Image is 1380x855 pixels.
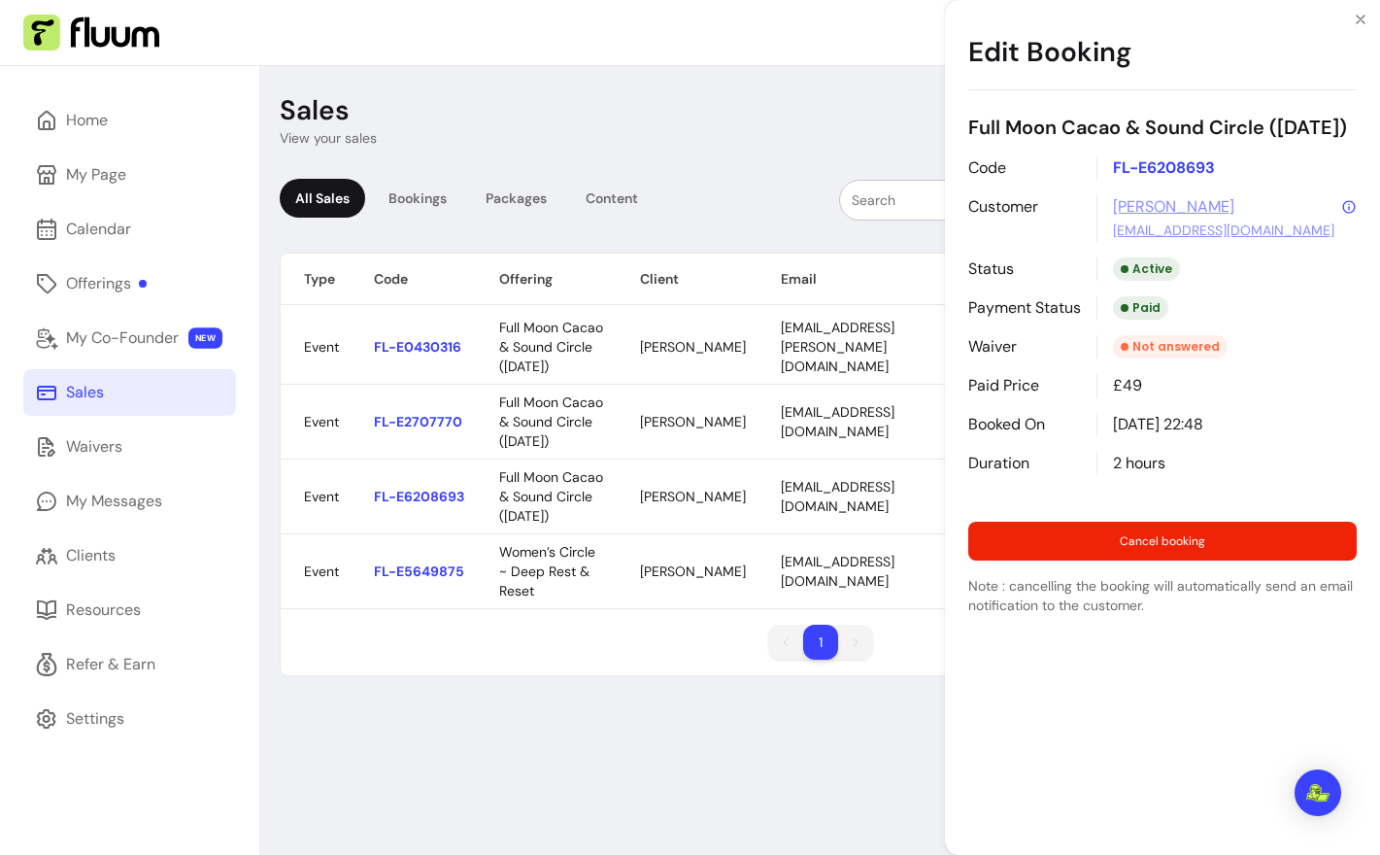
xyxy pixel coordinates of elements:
a: [PERSON_NAME] [1113,195,1234,219]
p: Code [968,156,1081,180]
div: [DATE] 22:48 [1096,413,1357,436]
p: Waiver [968,335,1081,359]
p: Note : cancelling the booking will automatically send an email notification to the customer. [968,576,1357,615]
button: Cancel booking [968,522,1357,561]
p: FL-E6208693 [1096,156,1357,180]
p: Payment Status [968,296,1081,320]
div: Active [1113,257,1180,281]
div: Not answered [1113,335,1228,359]
p: Booked On [968,413,1081,436]
p: Status [968,257,1081,281]
div: Open Intercom Messenger [1295,769,1341,816]
div: Paid [1113,296,1168,320]
p: Customer [968,195,1081,242]
h1: Edit Booking [968,16,1357,90]
p: Paid Price [968,374,1081,397]
button: Close [1345,4,1376,35]
p: Full Moon Cacao & Sound Circle ([DATE]) [968,114,1357,141]
div: £49 [1096,374,1357,397]
div: 2 hours [1096,452,1357,475]
p: Duration [968,452,1081,475]
a: [EMAIL_ADDRESS][DOMAIN_NAME] [1113,221,1334,240]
